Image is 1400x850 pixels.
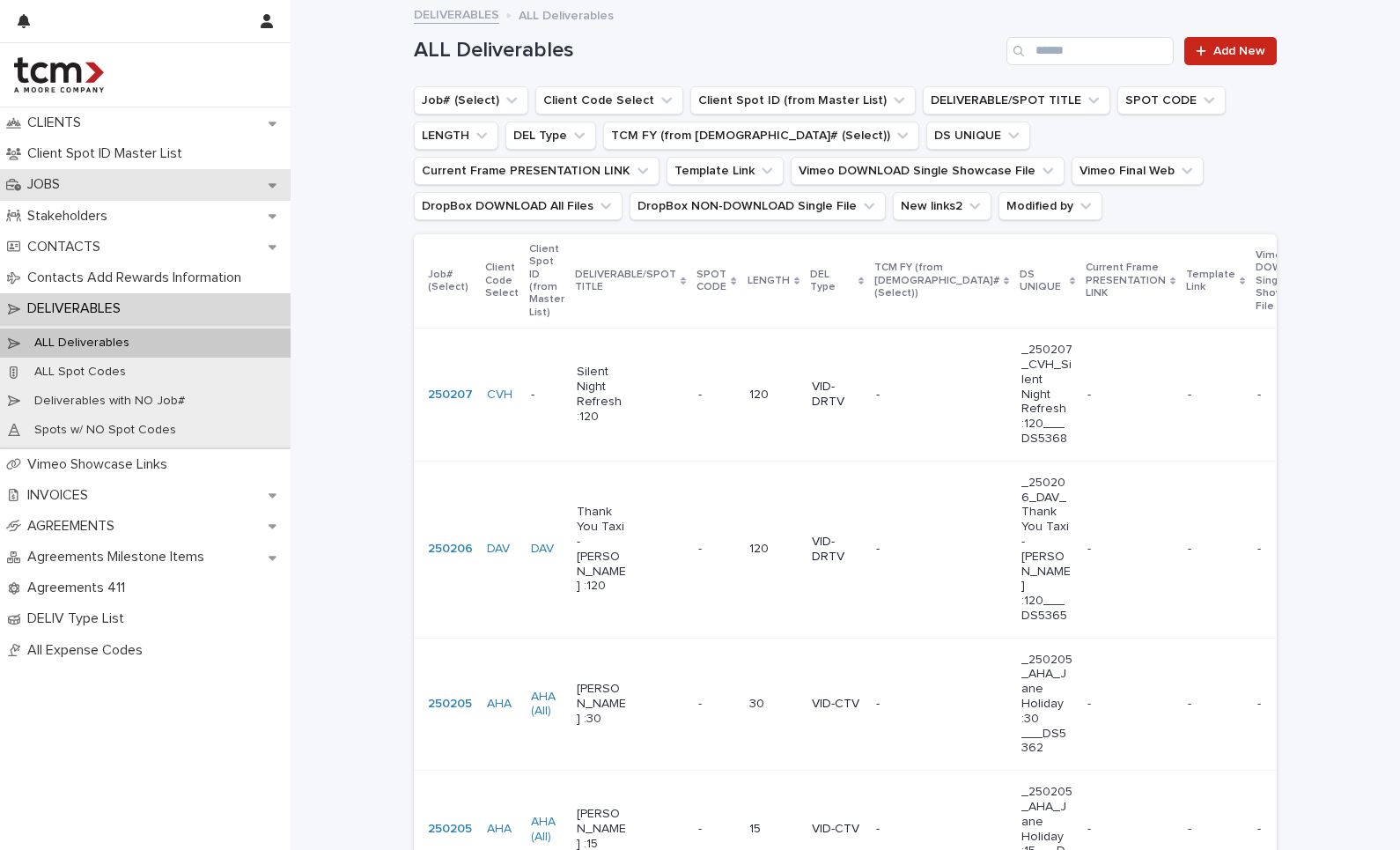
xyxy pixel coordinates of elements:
p: DELIVERABLE/SPOT TITLE [575,265,676,298]
p: - [531,388,563,403]
h1: ALL Deliverables [414,38,999,63]
button: SPOT CODE [1117,86,1226,115]
img: 4hMmSqQkux38exxPVZHQ [14,57,104,92]
a: DELIVERABLES [414,4,499,24]
p: [PERSON_NAME] :30 [577,682,629,726]
a: 250206 [428,542,473,557]
a: AHA (All) [531,690,563,720]
a: AHA (All) [531,815,563,845]
p: - [1087,384,1094,403]
p: Client Spot ID (from Master List) [529,240,564,322]
a: CVH [487,388,512,403]
a: AHA [487,697,512,712]
p: - [1087,538,1094,557]
button: Current Frame PRESENTATION LINK [414,157,659,185]
button: Job# (Select) [414,86,528,115]
button: DELIVERABLE/SPOT TITLE [923,86,1110,115]
p: - [1188,538,1195,557]
p: - [1188,818,1195,837]
button: TCM FY (from Job# (Select)) [603,122,919,150]
p: - [876,822,928,837]
button: Vimeo DOWNLOAD Single Showcase File [791,157,1065,185]
a: 250205 [428,822,472,837]
button: DEL Type [505,122,596,150]
p: DELIVERABLES [20,300,135,317]
button: Modified by [998,192,1102,220]
p: Vimeo Showcase Links [20,456,181,473]
p: 15 [749,822,798,837]
p: - [1087,818,1094,837]
p: Client Code Select [485,258,519,303]
p: - [1188,384,1195,403]
p: INVOICES [20,487,102,504]
p: Vimeo DOWNLOAD Single Showcase File [1256,246,1319,316]
p: - [1257,384,1264,403]
p: Thank You Taxi - [PERSON_NAME] :120 [577,505,629,594]
p: Silent Night Refresh :120 [577,365,629,424]
p: Agreements 411 [20,580,139,596]
p: _250205_AHA_Jane Holiday :30 ___DS5362 [1021,653,1073,757]
p: ALL Spot Codes [20,365,140,380]
p: JOBS [20,176,74,193]
p: TCM FY (from [DEMOGRAPHIC_DATA]# (Select)) [874,258,999,303]
input: Search [1006,37,1174,65]
p: SPOT CODE [696,265,726,298]
p: - [698,384,705,403]
button: Client Code Select [535,86,683,115]
p: CONTACTS [20,239,114,255]
button: LENGTH [414,122,498,150]
button: Vimeo Final Web [1072,157,1204,185]
button: New links2 [893,192,991,220]
a: DAV [487,542,510,557]
p: CLIENTS [20,115,95,131]
p: ALL Deliverables [519,4,614,24]
p: 30 [749,697,798,712]
p: Contacts Add Rewards Information [20,270,255,286]
p: DELIV Type List [20,610,138,627]
p: VID-DRTV [812,380,862,410]
p: Template Link [1186,265,1235,298]
span: Add New [1213,45,1265,57]
p: VID-CTV [812,697,862,712]
a: Add New [1184,37,1277,65]
p: - [876,388,928,403]
p: All Expense Codes [20,642,157,659]
p: DS UNIQUE [1020,265,1065,298]
a: DAV [531,542,554,557]
p: - [876,542,928,557]
p: - [1257,538,1264,557]
p: VID-CTV [812,822,862,837]
p: - [1257,693,1264,712]
p: Current Frame PRESENTATION LINK [1086,258,1166,303]
a: AHA [487,822,512,837]
p: - [1087,693,1094,712]
button: Template Link [667,157,784,185]
p: - [698,693,705,712]
p: Client Spot ID Master List [20,145,196,162]
p: 120 [749,542,798,557]
p: DEL Type [810,265,854,298]
button: DropBox NON-DOWNLOAD Single File [630,192,886,220]
p: Job# (Select) [428,265,475,298]
a: 250207 [428,388,473,403]
p: - [698,818,705,837]
p: Agreements Milestone Items [20,549,218,565]
a: 250205 [428,697,472,712]
p: - [1257,818,1264,837]
p: ALL Deliverables [20,336,144,351]
p: Stakeholders [20,208,122,225]
p: _250206_DAV_Thank You Taxi - [PERSON_NAME] :120___DS5365 [1021,476,1073,624]
p: _250207_CVH_Silent Night Refresh :120___DS5368 [1021,343,1073,447]
p: LENGTH [748,271,790,291]
button: DropBox DOWNLOAD All Files [414,192,623,220]
button: DS UNIQUE [926,122,1030,150]
p: Spots w/ NO Spot Codes [20,423,190,438]
button: Client Spot ID (from Master List) [690,86,916,115]
p: - [698,538,705,557]
p: Deliverables with NO Job# [20,394,199,409]
p: VID-DRTV [812,535,862,565]
p: - [876,697,928,712]
p: 120 [749,388,798,403]
p: - [1188,693,1195,712]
